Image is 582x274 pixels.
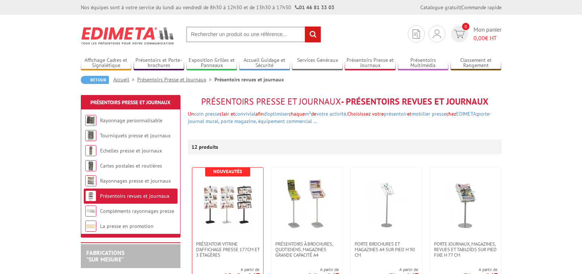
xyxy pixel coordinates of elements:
[194,110,204,117] a: coin
[204,110,384,117] font: clair et afin chaque de Choisissez votre
[85,130,96,141] img: Tourniquets presse et journaux
[264,110,289,117] a: d’optimiser
[188,110,491,124] font: Un
[100,132,171,139] a: Tourniquets presse et journaux
[398,57,449,69] a: Présentoirs Multimédia
[355,241,418,258] span: Porte brochures et magazines A4 sur pied H 90 cm
[462,23,469,30] span: 0
[81,76,109,84] a: Retour
[100,162,162,169] a: Cartes postales et routières
[235,110,255,117] a: convivial
[413,29,420,39] img: devis rapide
[100,147,162,154] a: Echelles presse et journaux
[275,241,339,258] span: Présentoirs à brochures, quotidiens, magazines grande capacité A4
[81,22,175,49] img: Edimeta
[100,117,162,124] a: Rayonnage personnalisable
[407,110,411,117] span: et
[188,97,502,106] h1: - Présentoirs revues et journaux
[137,76,214,83] a: Présentoirs Presse et Journaux
[454,30,465,38] img: devis rapide
[192,241,263,258] a: Présentoir vitrine d'affichage presse 177cm et 3 étagères
[239,57,290,69] a: Accueil Guidage et Sécurité
[295,4,334,11] strong: 01 46 81 33 03
[85,115,96,126] img: Rayonnage personnalisable
[345,57,396,69] a: Présentoirs Presse et Journaux
[258,118,317,124] a: équipement commercial …
[461,4,502,11] a: Commande rapide
[434,241,497,258] span: Porte Journaux, Magazines, Revues et Tabloïds sur pied fixe H 77 cm
[473,25,502,42] span: Mon panier
[213,168,242,175] b: Nouveautés
[85,145,96,156] img: Echelles presse et journaux
[81,4,334,11] div: Nos équipes sont à votre service du lundi au vendredi de 8h30 à 12h30 et de 13h30 à 17h30
[281,179,333,230] img: Présentoirs à brochures, quotidiens, magazines grande capacité A4
[456,110,476,117] a: EDIMETA
[192,140,219,154] p: 12 produits
[196,241,259,258] span: Présentoir vitrine d'affichage presse 177cm et 3 étagères
[85,205,96,217] img: Compléments rayonnages presse
[100,193,169,199] a: Présentoirs revues et journaux
[449,25,502,42] a: devis rapide 0 Mon panier 0,00€ HT
[420,4,502,11] div: |
[316,110,347,117] a: votre activité.
[473,34,502,42] span: € HT
[420,4,460,11] a: Catalogue gratuit
[440,179,492,230] img: Porte Journaux, Magazines, Revues et Tabloïds sur pied fixe H 77 cm
[81,57,132,69] a: Affichage Cadres et Signalétique
[451,57,502,69] a: Classement et Rangement
[188,110,491,124] a: porte-journal mural,
[186,57,237,69] a: Exposition Grilles et Panneaux
[308,267,339,273] span: A partir de
[464,267,497,273] span: A partir de
[433,29,441,38] img: devis rapide
[85,160,96,171] img: Cartes postales et routières
[305,27,321,42] input: rechercher
[473,34,485,42] span: 0,00
[305,110,311,117] a: m²
[201,96,341,107] span: Présentoirs Presse et Journaux
[351,241,422,258] a: Porte brochures et magazines A4 sur pied H 90 cm
[411,110,446,117] a: mobilier presse
[202,179,254,230] img: Présentoir vitrine d'affichage presse 177cm et 3 étagères
[384,110,407,117] a: présentoir
[85,175,96,186] img: Rayonnages presse et journaux
[292,57,343,69] a: Services Généraux
[100,178,171,184] a: Rayonnages presse et journaux
[389,267,418,273] span: A partir de
[214,76,284,83] li: Présentoirs revues et journaux
[221,118,256,124] a: porte magazine,
[113,76,137,83] a: Accueil
[430,241,501,258] a: Porte Journaux, Magazines, Revues et Tabloïds sur pied fixe H 77 cm
[85,190,96,201] img: Présentoirs revues et journaux
[186,27,321,42] input: Rechercher un produit ou une référence...
[272,241,342,258] a: Présentoirs à brochures, quotidiens, magazines grande capacité A4
[90,99,171,106] a: Présentoirs Presse et Journaux
[134,57,185,69] a: Présentoirs et Porte-brochures
[205,110,220,117] a: presse
[100,208,174,214] a: Compléments rayonnages presse
[224,267,259,273] span: A partir de
[361,179,412,230] img: Porte brochures et magazines A4 sur pied H 90 cm
[188,110,491,124] span: chez :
